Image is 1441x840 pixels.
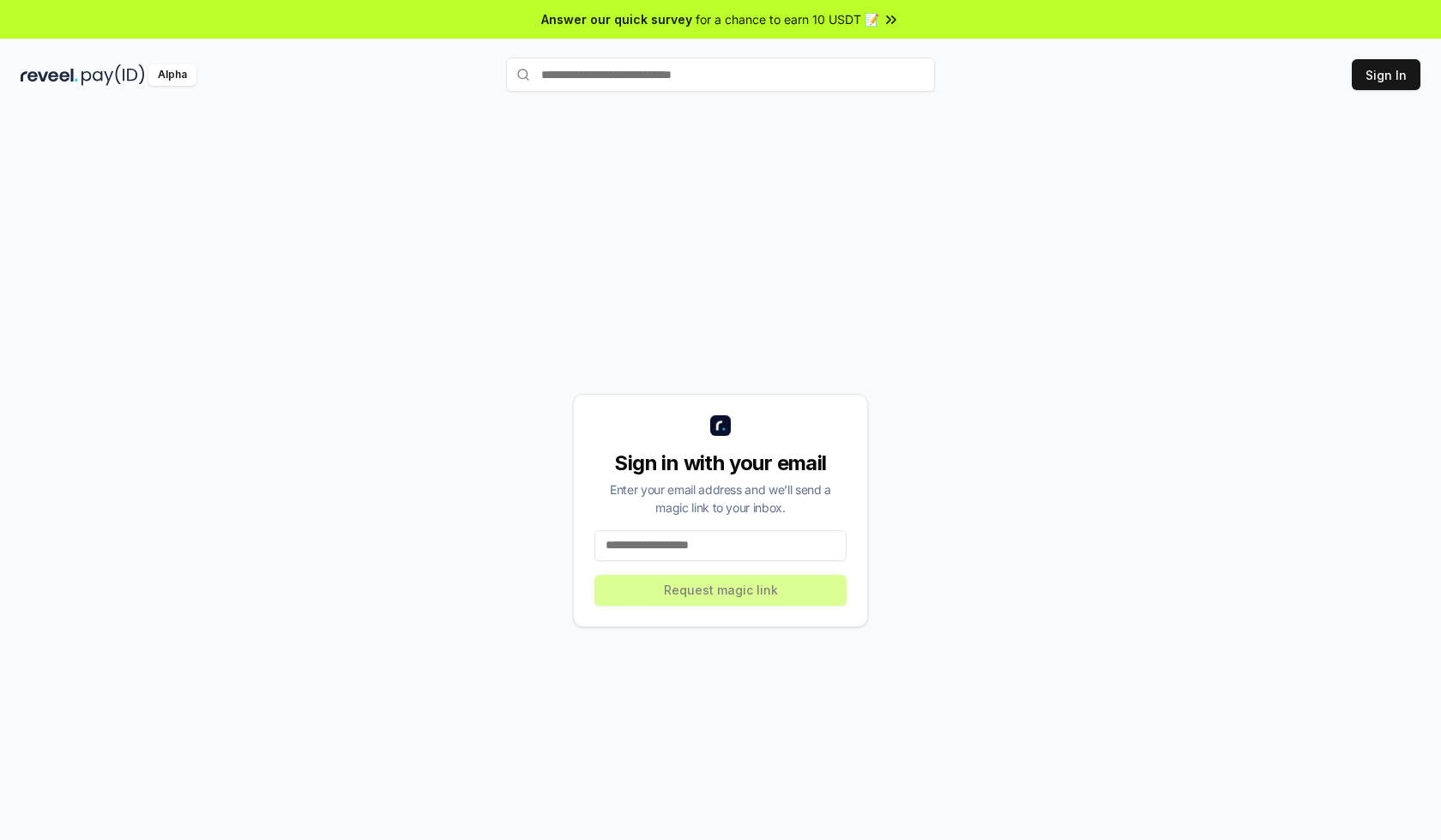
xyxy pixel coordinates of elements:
[594,480,847,517] div: Enter your email address and we’ll send a magic link to your inbox.
[1352,59,1420,90] button: Sign In
[541,10,692,28] span: Answer our quick survey
[21,64,78,86] img: reveel_dark
[710,415,731,436] img: logo_small
[594,450,847,477] div: Sign in with your email
[696,10,879,28] span: for a chance to earn 10 USDT 📝
[81,64,145,86] img: pay_id
[148,64,196,86] div: Alpha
